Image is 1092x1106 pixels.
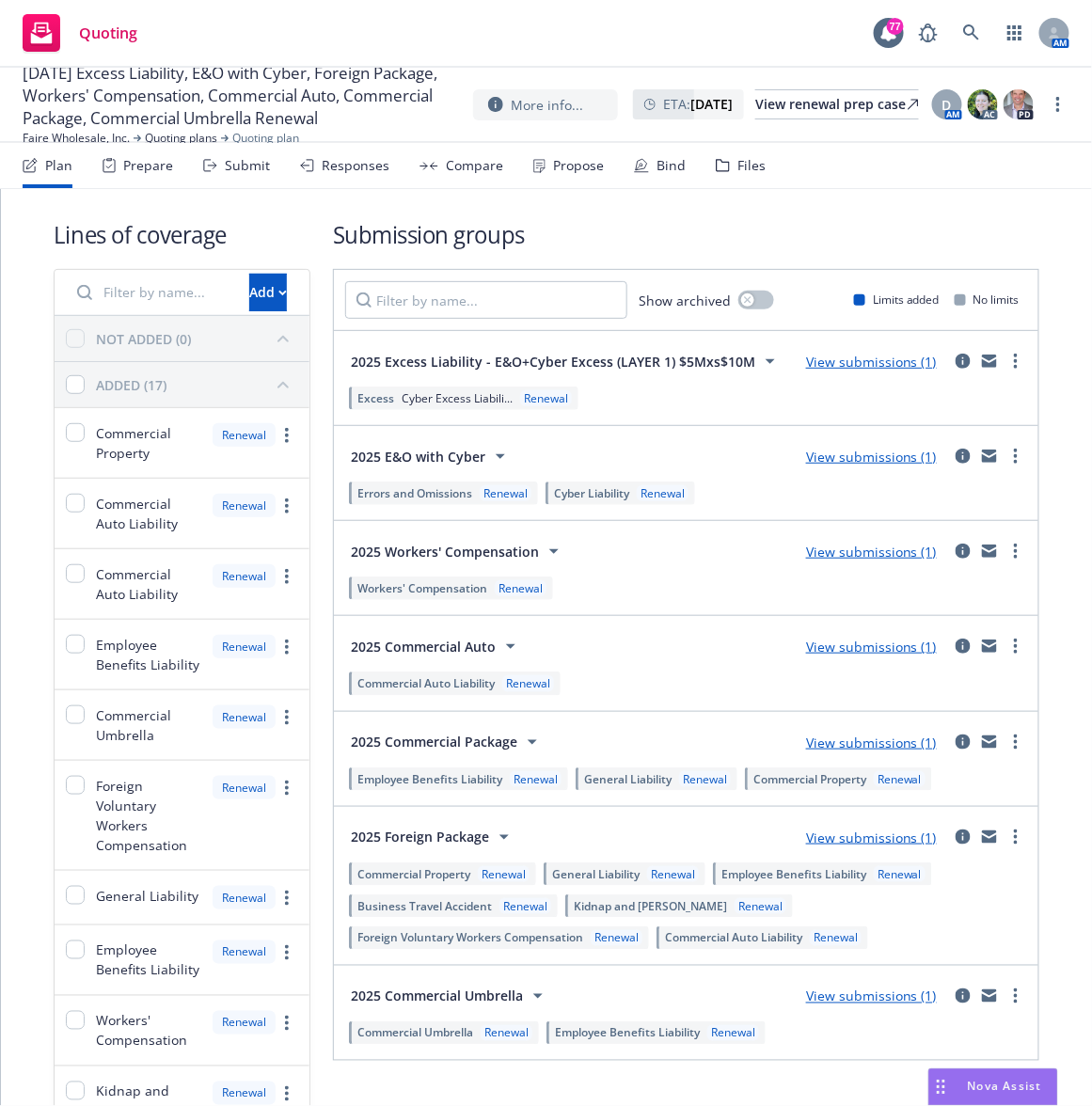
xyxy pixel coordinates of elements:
span: Commercial Umbrella [357,1025,473,1041]
button: 2025 Commercial Package [345,723,549,761]
button: 2025 Workers' Compensation [345,532,571,570]
a: more [276,706,298,729]
div: Renewal [213,1082,276,1105]
a: circleInformation [952,731,974,753]
span: 2025 Commercial Package [351,732,517,751]
a: View submissions (1) [806,448,937,466]
div: Renewal [213,940,276,964]
span: Foreign Voluntary Workers Compensation [357,930,583,946]
span: Workers' Compensation [96,1011,201,1051]
a: circleInformation [952,635,974,657]
a: circleInformation [952,826,974,848]
span: Show archived [639,291,731,310]
div: Renewal [510,771,562,787]
span: General Liability [584,771,672,787]
div: Submit [225,158,270,173]
span: Nova Assist [968,1079,1042,1095]
a: mail [978,826,1001,848]
a: View submissions (1) [806,543,937,561]
a: circleInformation [952,350,974,372]
span: Workers' Compensation [357,580,487,596]
a: mail [978,350,1001,372]
a: View submissions (1) [806,734,937,751]
span: Commercial Auto Liability [96,494,201,533]
input: Filter by name... [66,274,238,311]
a: more [1047,93,1069,116]
div: Add [249,275,287,310]
span: 2025 E&O with Cyber [351,447,485,466]
span: Commercial Property [357,866,470,882]
span: Errors and Omissions [357,485,472,501]
div: Renewal [502,675,554,691]
a: more [276,777,298,799]
a: circleInformation [952,445,974,467]
button: 2025 E&O with Cyber [345,437,517,475]
span: D [942,95,952,115]
span: Kidnap and [PERSON_NAME] [574,898,727,914]
div: Renewal [637,485,688,501]
img: photo [968,89,998,119]
div: Renewal [213,1011,276,1035]
div: Renewal [213,886,276,909]
span: Business Travel Accident [357,898,492,914]
span: 2025 Workers' Compensation [351,542,539,561]
button: More info... [473,89,618,120]
div: Drag to move [929,1069,953,1105]
span: ETA : [663,94,733,114]
div: Renewal [213,423,276,447]
a: more [276,887,298,909]
a: more [1005,731,1027,753]
div: Renewal [213,705,276,729]
button: NOT ADDED (0) [96,324,298,354]
a: more [276,1082,298,1105]
span: Quoting plan [232,130,299,147]
div: No limits [955,292,1020,308]
a: Search [953,14,990,52]
a: mail [978,985,1001,1007]
h1: Lines of coverage [54,219,310,250]
div: Compare [446,158,503,173]
span: Employee Benefits Liability [96,635,201,674]
a: Quoting plans [145,130,217,147]
a: more [1005,635,1027,657]
div: Limits added [854,292,940,308]
h1: Submission groups [333,219,1039,250]
span: Employee Benefits Liability [96,940,201,980]
div: Renewal [810,930,862,946]
span: Cyber Liability [554,485,629,501]
a: more [1005,985,1027,1007]
span: Commercial Property [753,771,866,787]
span: Commercial Auto Liability [665,930,802,946]
a: View submissions (1) [806,829,937,846]
div: Renewal [478,866,530,882]
a: more [276,636,298,658]
span: Commercial Umbrella [96,705,201,745]
span: 2025 Commercial Umbrella [351,987,523,1006]
a: View submissions (1) [806,987,937,1005]
div: Renewal [499,898,551,914]
div: Renewal [874,866,926,882]
div: Responses [322,158,389,173]
div: Renewal [213,635,276,658]
span: Excess [357,390,394,406]
span: Foreign Voluntary Workers Compensation [96,776,201,855]
span: Commercial Property [96,423,201,463]
img: photo [1004,89,1034,119]
div: 77 [887,18,904,35]
span: General Liability [96,886,198,906]
strong: [DATE] [690,95,733,113]
span: Commercial Auto Liability [96,564,201,604]
span: 2025 Commercial Auto [351,637,496,656]
a: more [276,565,298,588]
span: Cyber Excess Liabili... [402,390,513,406]
div: Renewal [707,1025,759,1041]
div: Files [737,158,766,173]
button: 2025 Commercial Umbrella [345,977,555,1015]
button: Nova Assist [928,1068,1058,1106]
a: more [1005,350,1027,372]
span: 2025 Foreign Package [351,827,489,846]
div: Renewal [213,494,276,517]
a: View submissions (1) [806,638,937,656]
div: Bind [657,158,686,173]
div: Renewal [647,866,699,882]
